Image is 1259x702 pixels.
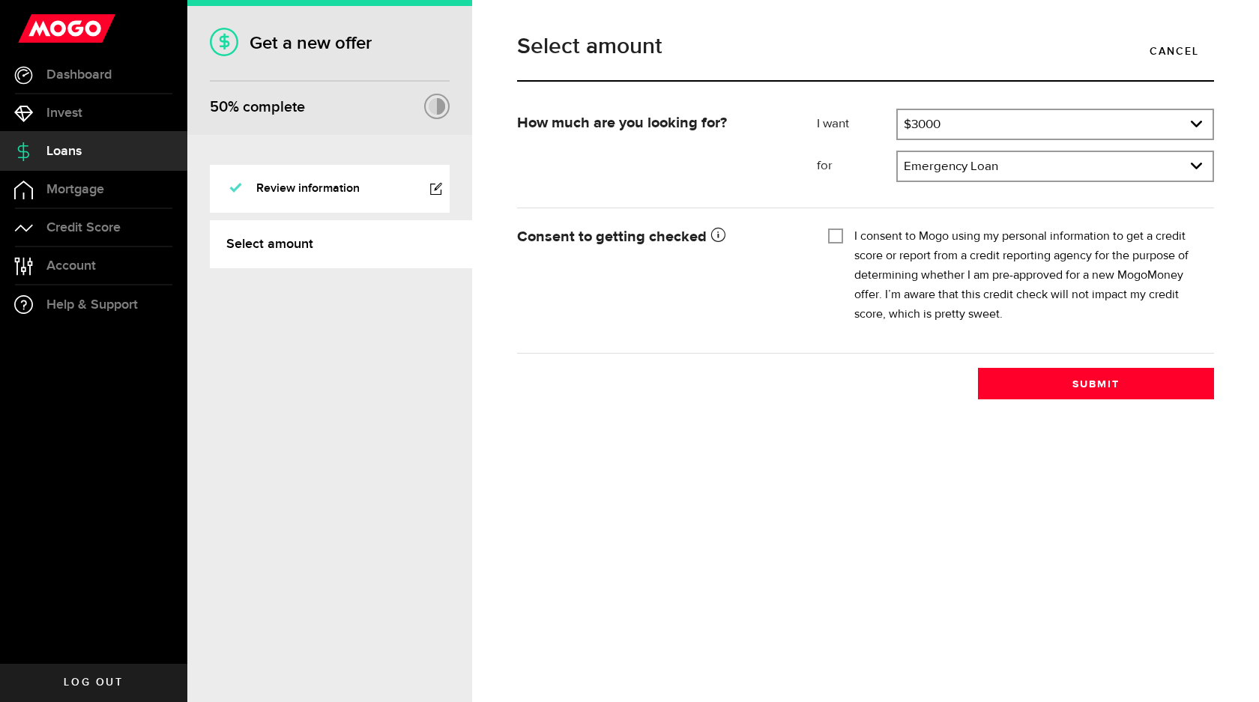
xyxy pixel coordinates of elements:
[817,157,896,175] label: for
[1135,35,1214,67] a: Cancel
[46,221,121,234] span: Credit Score
[898,110,1213,139] a: expand select
[210,165,450,213] a: Review information
[210,220,472,268] a: Select amount
[817,115,896,133] label: I want
[898,152,1213,181] a: expand select
[854,227,1203,324] label: I consent to Mogo using my personal information to get a credit score or report from a credit rep...
[517,115,727,130] strong: How much are you looking for?
[46,68,112,82] span: Dashboard
[210,98,228,116] span: 50
[978,368,1214,399] button: Submit
[46,298,138,312] span: Help & Support
[517,35,1214,58] h1: Select amount
[517,229,725,244] strong: Consent to getting checked
[46,145,82,158] span: Loans
[12,6,57,51] button: Open LiveChat chat widget
[210,94,305,121] div: % complete
[46,183,104,196] span: Mortgage
[46,106,82,120] span: Invest
[46,259,96,273] span: Account
[828,227,843,242] input: I consent to Mogo using my personal information to get a credit score or report from a credit rep...
[210,32,450,54] h1: Get a new offer
[64,677,123,688] span: Log out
